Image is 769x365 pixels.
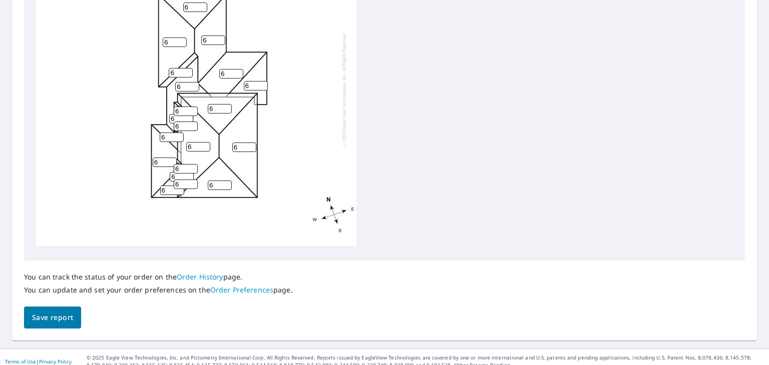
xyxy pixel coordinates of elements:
button: Save report [24,306,81,329]
p: You can track the status of your order on the page. [24,272,293,281]
a: Order History [177,272,223,281]
a: Order Preferences [210,285,273,294]
span: Save report [32,311,73,324]
p: | [5,358,72,364]
p: You can update and set your order preferences on the page. [24,285,293,294]
a: Privacy Policy [39,358,72,365]
a: Terms of Use [5,358,36,365]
